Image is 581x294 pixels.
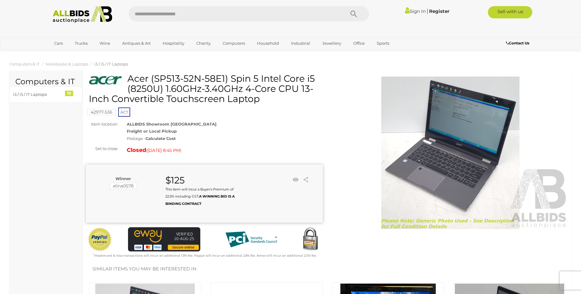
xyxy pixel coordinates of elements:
[49,6,116,23] img: Allbids.com.au
[192,38,215,48] a: Charity
[46,62,88,66] a: Notebooks & Laptops
[65,91,73,96] div: 19
[9,86,82,103] a: i3 / i5 / i7 Laptops 19
[165,194,235,205] b: A WINNING BID IS A BINDING CONTRACT
[87,110,116,115] a: 42977-536
[506,41,529,45] b: Contact Us
[373,38,393,48] a: Sports
[118,38,155,48] a: Antiques & Art
[9,62,40,66] a: Computers & IT
[50,48,102,58] a: [GEOGRAPHIC_DATA]
[127,122,217,126] strong: ALLBIDS Showroom [GEOGRAPHIC_DATA]
[349,38,369,48] a: Office
[89,73,321,104] h1: Acer (SP513-52N-58E1) Spin 5 Intel Core i5 (8250U) 1.60GHz-3.40GHz 4-Core CPU 13-Inch Convertible...
[81,121,122,128] div: Item location
[145,136,176,141] strong: Calculate Cost
[15,77,76,86] h2: Computers & IT
[13,91,64,98] div: i3 / i5 / i7 Laptops
[488,6,532,18] a: Sell with us
[92,266,562,272] h2: Similar items you may be interested in
[147,148,180,153] span: [DATE] 8:45 PM
[159,38,188,48] a: Hospitality
[96,38,114,48] a: Wine
[128,227,200,251] img: eWAY Payment Gateway
[506,40,531,47] a: Contact Us
[287,38,314,48] a: Industrial
[221,227,282,252] img: PCI DSS compliant
[127,129,177,134] strong: Freight or Local Pickup
[81,145,122,152] div: Set to close
[94,62,128,66] a: i3 / i5 / i7 Laptops
[332,77,569,229] img: Acer (SP513-52N-58E1) Spin 5 Intel Core i5 (8250U) 1.60GHz-3.40GHz 4-Core CPU 13-Inch Convertible...
[50,38,67,48] a: Cars
[338,6,369,21] button: Search
[219,38,249,48] a: Computers
[291,175,300,184] li: Watch this item
[146,148,181,153] span: ( )
[429,8,449,14] a: Register
[298,227,323,252] img: Secured by Rapid SSL
[253,38,283,48] a: Household
[405,8,426,14] a: Sign In
[318,38,345,48] a: Jewellery
[165,175,185,186] strong: $125
[127,135,323,142] div: Postage -
[87,227,112,252] img: Official PayPal Seal
[127,147,146,153] strong: Closed
[89,75,123,85] img: Acer (SP513-52N-58E1) Spin 5 Intel Core i5 (8250U) 1.60GHz-3.40GHz 4-Core CPU 13-Inch Convertible...
[71,38,92,48] a: Trucks
[427,8,428,14] span: |
[165,187,235,206] small: This Item will incur a Buyer's Premium of 22.5% including GST.
[115,176,131,181] b: Winner
[110,183,137,189] mark: elina0578
[93,254,317,258] small: Mastercard & Visa transactions will incur an additional 1.9% fee. Paypal will incur an additional...
[118,107,130,117] span: ACT
[87,109,116,115] mark: 42977-536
